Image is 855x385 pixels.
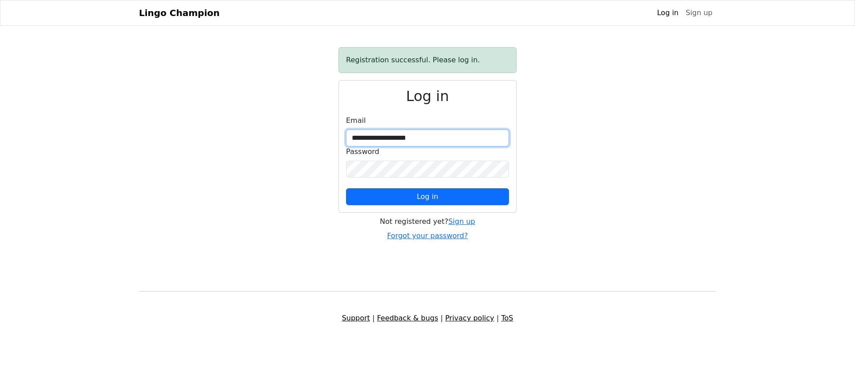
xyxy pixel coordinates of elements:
a: Privacy policy [445,314,494,322]
a: Sign up [448,217,475,226]
a: ToS [501,314,513,322]
a: Lingo Champion [139,4,220,22]
a: Forgot your password? [387,231,468,240]
a: Log in [653,4,682,22]
div: Not registered yet? [338,216,517,227]
a: Support [342,314,370,322]
div: Registration successful. Please log in. [338,47,517,73]
h2: Log in [346,88,509,105]
a: Feedback & bugs [377,314,438,322]
a: Sign up [682,4,716,22]
button: Log in [346,188,509,205]
div: | | | [134,313,721,324]
label: Email [346,115,366,126]
span: Log in [417,192,438,201]
label: Password [346,146,379,157]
